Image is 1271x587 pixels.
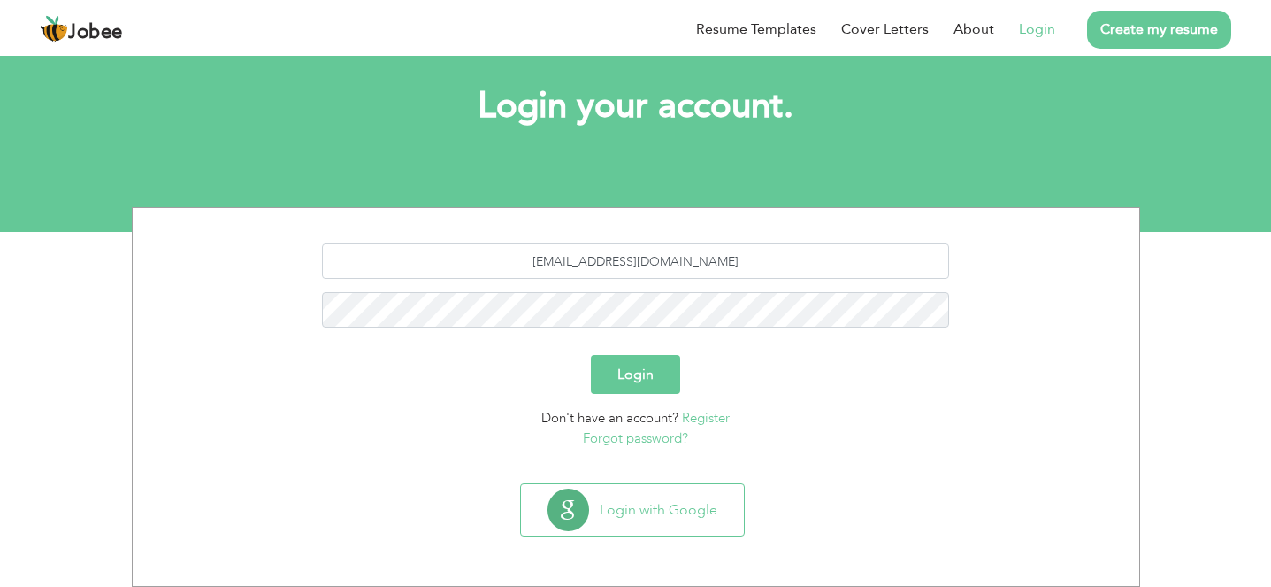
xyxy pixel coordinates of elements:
[521,484,744,536] button: Login with Google
[696,19,816,40] a: Resume Templates
[591,355,680,394] button: Login
[583,429,688,447] a: Forgot password?
[40,15,68,43] img: jobee.io
[158,83,1114,129] h1: Login your account.
[953,19,994,40] a: About
[322,243,949,279] input: Email
[40,15,123,43] a: Jobee
[541,409,678,427] span: Don't have an account?
[1019,19,1055,40] a: Login
[68,23,123,42] span: Jobee
[682,409,730,427] a: Register
[1087,11,1231,49] a: Create my resume
[158,19,1114,66] h2: Let's do this!
[841,19,929,40] a: Cover Letters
